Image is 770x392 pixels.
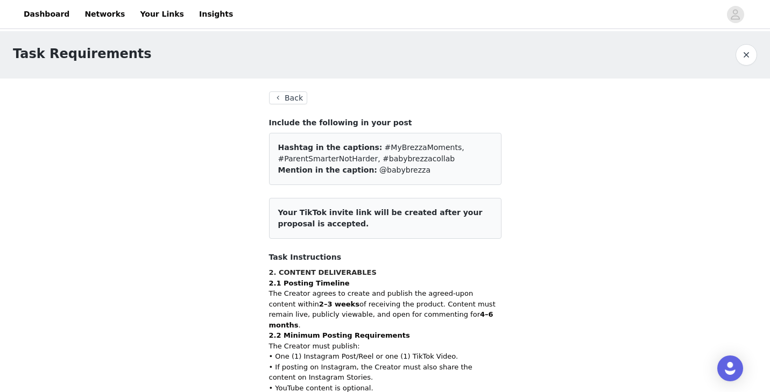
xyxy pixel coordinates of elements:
[269,331,410,339] strong: 2.2 Minimum Posting Requirements
[78,2,131,26] a: Networks
[730,6,740,23] div: avatar
[17,2,76,26] a: Dashboard
[269,279,350,287] strong: 2.1 Posting Timeline
[193,2,239,26] a: Insights
[269,278,501,331] p: The Creator agrees to create and publish the agreed-upon content within of receiving the product....
[278,208,483,228] span: Your TikTok invite link will be created after your proposal is accepted.
[278,143,383,152] span: Hashtag in the captions:
[278,166,377,174] span: Mention in the caption:
[269,310,493,329] strong: 4–6 months
[13,44,152,63] h1: Task Requirements
[717,355,743,381] div: Open Intercom Messenger
[379,166,430,174] span: @babybrezza
[269,91,308,104] button: Back
[269,268,377,276] strong: 2. CONTENT DELIVERABLES
[269,117,501,129] h4: Include the following in your post
[319,300,359,308] strong: 2–3 weeks
[269,252,501,263] h4: Task Instructions
[133,2,190,26] a: Your Links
